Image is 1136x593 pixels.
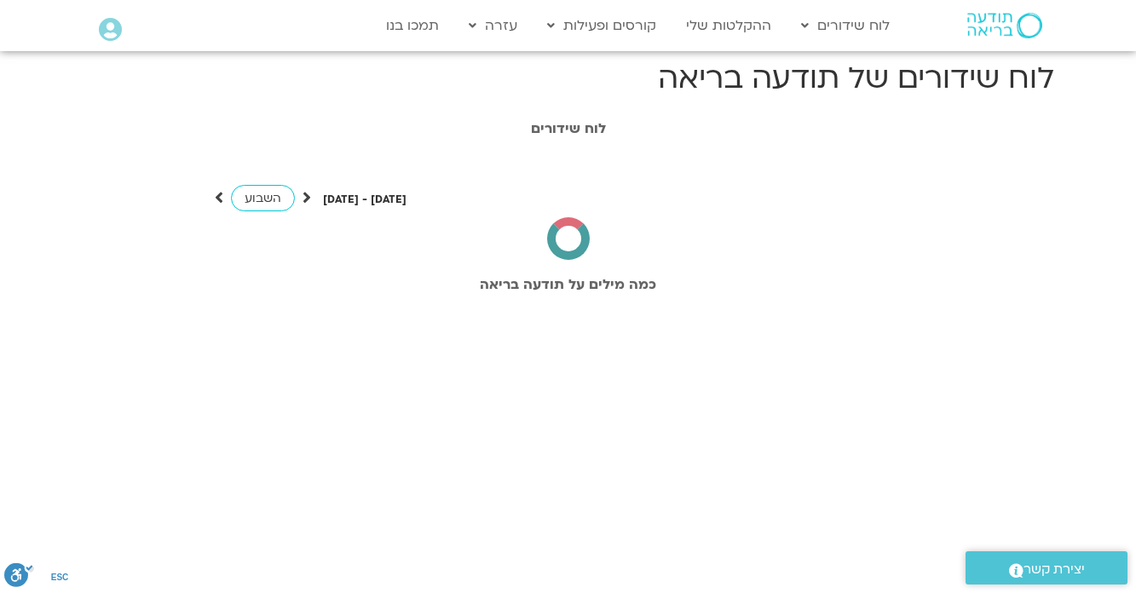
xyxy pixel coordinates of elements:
img: תודעה בריאה [967,13,1042,38]
span: השבוע [245,190,281,206]
h1: לוח שידורים של תודעה בריאה [83,58,1054,99]
h2: כמה מילים על תודעה בריאה [91,277,1046,292]
a: יצירת קשר [966,551,1127,584]
a: עזרה [460,9,526,42]
a: קורסים ופעילות [539,9,665,42]
p: [DATE] - [DATE] [323,191,407,209]
h1: לוח שידורים [91,121,1046,136]
span: יצירת קשר [1024,558,1085,581]
a: ההקלטות שלי [678,9,780,42]
a: תמכו בנו [378,9,447,42]
a: השבוע [231,185,295,211]
a: לוח שידורים [793,9,898,42]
